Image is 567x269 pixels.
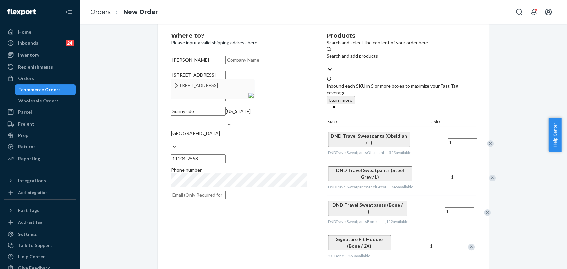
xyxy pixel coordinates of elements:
button: Fast Tags [4,205,76,216]
div: Help Center [18,253,45,260]
span: — [399,244,403,250]
input: Quantity [429,242,458,250]
a: Add Integration [4,189,76,197]
div: Search and add products [327,53,378,59]
a: Replenishments [4,62,76,72]
span: DND Travel Sweatpants (Obsidian / L) [331,133,407,145]
input: Quantity [445,207,474,216]
button: Integrations [4,175,76,186]
span: DNDTravelSweatpantsBoneL [328,219,379,224]
input: [STREET_ADDRESS] Street1 cannot exceed 35 characters [171,71,226,79]
a: Freight [4,119,76,129]
span: DND Travel Sweatpants (Bone / L) [332,202,403,214]
span: 745 available [391,184,413,189]
button: Help Center [548,118,561,152]
span: DNDTravelSweatpantsObsidianL [328,150,385,155]
span: Phone number [171,167,202,173]
div: SKUs [327,119,429,126]
a: Prep [4,130,76,141]
div: Inbound each SKU in 5 or more boxes to maximize your Fast Tag coverage [327,76,476,111]
button: DND Travel Sweatpants (Bone / L) [328,201,407,216]
a: New Order [123,8,158,16]
a: Parcel [4,107,76,117]
div: Returns [18,143,36,150]
a: Settings [4,229,76,239]
div: Home [18,29,31,35]
span: DNDTravelSweatpantsSteelGreyL [328,184,387,189]
a: Inventory [4,50,76,60]
span: 523 available [389,150,411,155]
div: [US_STATE] [226,108,251,115]
div: Settings [18,231,37,237]
div: Fast Tags [18,207,39,214]
img: Flexport logo [7,9,36,15]
input: First & Last Name [171,56,226,64]
a: Talk to Support [4,240,76,251]
div: Prep [18,132,28,139]
div: Talk to Support [18,242,52,249]
button: Signature Fit Hoodie (Bone / 2X) [328,235,391,250]
a: Reporting [4,153,76,164]
div: Integrations [18,177,46,184]
div: Inventory [18,52,39,58]
a: Add Fast Tag [4,218,76,226]
div: [GEOGRAPHIC_DATA] [171,130,220,137]
div: Units [429,119,459,126]
button: Open notifications [527,5,540,19]
div: Add Integration [18,190,47,195]
p: Please input a valid shipping address here. [171,39,307,46]
button: Open Search Box [513,5,526,19]
div: 24 [66,40,74,46]
p: Search and select the content of your order here. [327,39,476,46]
div: Orders [18,75,34,82]
a: Returns [4,141,76,152]
div: Wholesale Orders [18,98,59,104]
span: — [415,210,419,215]
button: DND Travel Sweatpants (Steel Grey / L) [328,166,412,181]
div: Replenishments [18,64,53,70]
div: Ecommerce Orders [18,86,61,93]
div: [STREET_ADDRESS] [175,79,251,91]
a: Ecommerce Orders [15,84,76,95]
div: Inbounds [18,40,38,46]
span: 269 available [348,253,370,258]
button: Close Navigation [62,5,76,19]
button: close [332,104,336,111]
span: 1,122 available [383,219,408,224]
input: Quantity [448,138,477,147]
h2: Products [327,33,476,39]
a: Orders [4,73,76,84]
span: — [420,175,424,181]
a: Wholesale Orders [15,96,76,106]
input: Search and add products [327,59,327,66]
div: Remove Item [487,140,494,147]
div: Add Fast Tag [18,219,42,225]
input: ZIP Code [171,154,226,163]
h2: Where to? [171,33,307,39]
input: [GEOGRAPHIC_DATA] [171,137,172,143]
div: Remove Item [489,175,496,181]
button: DND Travel Sweatpants (Obsidian / L) [328,132,410,147]
input: Company Name [226,56,280,64]
button: Open account menu [542,5,555,19]
span: Signature Fit Hoodie (Bone / 2X) [336,236,383,249]
div: Parcel [18,109,32,115]
span: — [418,141,422,146]
input: [US_STATE] [226,115,226,121]
a: Help Center [4,251,76,262]
ol: breadcrumbs [85,2,163,22]
input: City [171,107,226,116]
img: [object%20Module] [248,93,254,98]
a: Orders [90,8,111,16]
button: Learn more [327,96,355,104]
span: DND Travel Sweatpants (Steel Grey / L) [336,168,404,180]
div: Freight [18,121,34,127]
input: Email (Only Required for International) [171,191,226,199]
a: Home [4,27,76,37]
input: Quantity [450,173,479,181]
div: Reporting [18,155,40,162]
div: Remove Item [468,244,475,250]
span: 2X. Bone [328,253,344,258]
a: Inbounds24 [4,38,76,48]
